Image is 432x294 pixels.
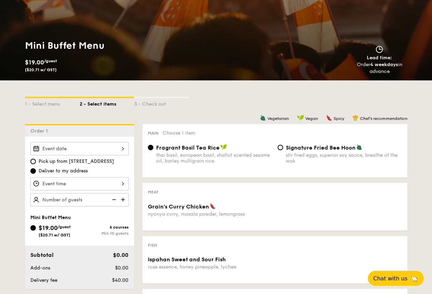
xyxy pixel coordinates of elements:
input: Fragrant Basil Tea Ricethai basil, european basil, shallot scented sesame oil, barley multigrain ... [148,145,153,150]
span: Choose 1 item [163,130,195,136]
span: $0.00 [115,265,128,271]
img: icon-spicy.37a8142b.svg [326,115,332,121]
span: Delivery fee [30,277,57,283]
span: Order 1 [30,128,51,134]
span: 🦙 [410,275,418,282]
span: Fish [148,243,157,248]
div: Order in advance [349,61,410,75]
span: Signature Fried Bee Hoon [286,144,356,151]
img: icon-add.58712e84.svg [119,193,129,206]
img: icon-vegan.f8ff3823.svg [220,144,227,150]
h1: Mini Buffet Menu [25,40,213,52]
img: icon-vegetarian.fe4039eb.svg [260,115,266,121]
div: 1 - Select menu [25,98,80,108]
input: Number of guests [30,193,129,206]
span: Pick up from [STREET_ADDRESS] [39,158,114,165]
span: Add-ons [30,265,50,271]
span: Meat [148,190,158,195]
span: Subtotal [30,252,54,258]
img: icon-vegetarian.fe4039eb.svg [356,144,362,150]
span: Mini Buffet Menu [30,215,71,220]
div: stir fried eggs, superior soy sauce, breathe of the wok [286,152,402,164]
span: $19.00 [39,224,58,232]
span: $19.00 [25,59,44,66]
input: Pick up from [STREET_ADDRESS] [30,159,36,164]
span: Main [148,131,158,136]
span: Grain's Curry Chicken [148,203,209,210]
input: Event time [30,177,129,190]
input: Event date [30,142,129,155]
span: Spicy [334,116,344,121]
div: 2 - Select items [80,98,134,108]
span: Fragrant Basil Tea Rice [156,144,220,151]
img: icon-spicy.37a8142b.svg [210,203,216,209]
img: icon-clock.2db775ea.svg [374,46,385,53]
img: icon-chef-hat.a58ddaea.svg [352,115,359,121]
img: icon-reduce.1d2dbef1.svg [108,193,119,206]
span: Chef's recommendation [360,116,407,121]
div: nyonya curry, masala powder, lemongrass [148,211,272,217]
span: Lead time: [367,55,392,61]
span: ($20.71 w/ GST) [25,67,57,72]
div: thai basil, european basil, shallot scented sesame oil, barley multigrain rice [156,152,272,164]
span: Ispahan Sweet and Sour Fish [148,256,226,263]
input: Deliver to my address [30,168,36,174]
input: $19.00/guest($20.71 w/ GST)6 coursesMin 10 guests [30,225,36,231]
div: Min 10 guests [80,231,129,236]
div: 6 courses [80,225,129,230]
span: $0.00 [113,252,128,258]
span: Vegan [305,116,318,121]
span: $40.00 [112,277,128,283]
span: Chat with us [373,275,407,282]
button: Chat with us🦙 [368,271,424,286]
div: 3 - Check out [134,98,189,108]
strong: 4 weekdays [370,62,398,67]
span: Vegetarian [267,116,289,121]
input: Signature Fried Bee Hoonstir fried eggs, superior soy sauce, breathe of the wok [278,145,283,150]
div: rose essence, honey pineapple, lychee [148,264,272,270]
span: ($20.71 w/ GST) [39,233,70,237]
span: Deliver to my address [39,168,88,174]
span: /guest [44,59,57,63]
img: icon-vegan.f8ff3823.svg [297,115,304,121]
span: /guest [58,225,71,229]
